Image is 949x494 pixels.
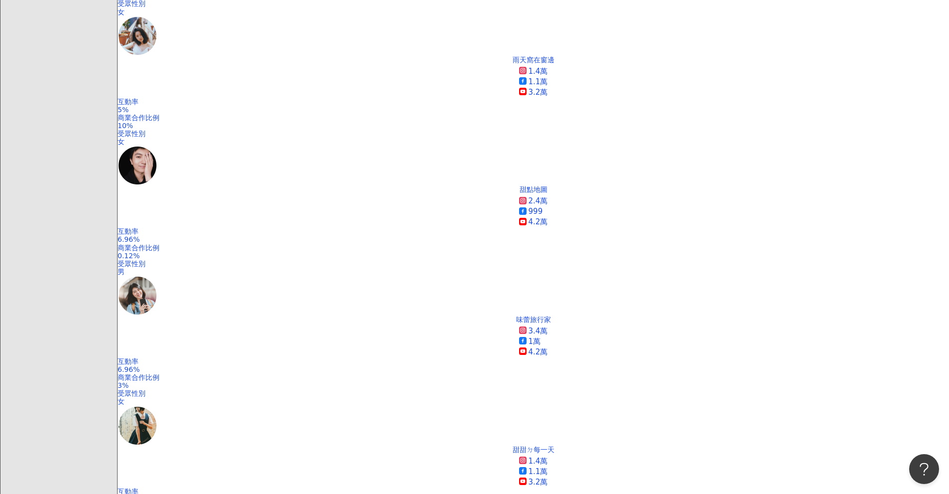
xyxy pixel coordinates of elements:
[529,77,548,87] div: 1.1萬
[118,406,157,446] img: KOL Avatar
[118,381,949,389] div: 3%
[529,196,548,206] div: 2.4萬
[520,185,547,193] div: 甜點地圖
[118,406,949,446] a: KOL Avatar
[118,397,949,405] div: 女
[118,365,949,373] div: 6.96%
[118,146,157,185] img: KOL Avatar
[118,227,949,235] div: 互動率
[118,98,949,106] div: 互動率
[529,326,548,336] div: 3.4萬
[909,454,939,484] iframe: Help Scout Beacon - Open
[529,467,548,477] div: 1.1萬
[118,276,949,316] a: KOL Avatar
[118,8,949,16] div: 女
[529,456,548,467] div: 1.4萬
[529,217,548,227] div: 4.2萬
[118,138,949,146] div: 女
[118,185,949,276] a: 甜點地圖2.4萬9994.2萬互動率6.96%商業合作比例0.12%受眾性別男
[118,268,949,276] div: 男
[118,114,949,122] div: 商業合作比例
[118,260,949,268] div: 受眾性別
[529,66,548,77] div: 1.4萬
[516,316,551,324] div: 味蕾旅行家
[118,252,949,260] div: 0.12%
[118,146,949,185] a: KOL Avatar
[529,87,548,98] div: 3.2萬
[118,130,949,138] div: 受眾性別
[118,276,157,316] img: KOL Avatar
[529,477,548,488] div: 3.2萬
[118,373,949,381] div: 商業合作比例
[118,357,949,365] div: 互動率
[118,16,157,56] img: KOL Avatar
[529,347,548,357] div: 4.2萬
[118,389,949,397] div: 受眾性別
[118,235,949,243] div: 6.96%
[118,106,949,114] div: 5%
[118,16,949,56] a: KOL Avatar
[513,56,554,64] div: 雨天窩在窗邊
[529,336,541,347] div: 1萬
[118,316,949,406] a: 味蕾旅行家3.4萬1萬4.2萬互動率6.96%商業合作比例3%受眾性別女
[529,206,543,217] div: 999
[513,446,554,454] div: 甜甜ㄉ每一天
[118,56,949,146] a: 雨天窩在窗邊1.4萬1.1萬3.2萬互動率5%商業合作比例10%受眾性別女
[118,122,949,130] div: 10%
[118,244,949,252] div: 商業合作比例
